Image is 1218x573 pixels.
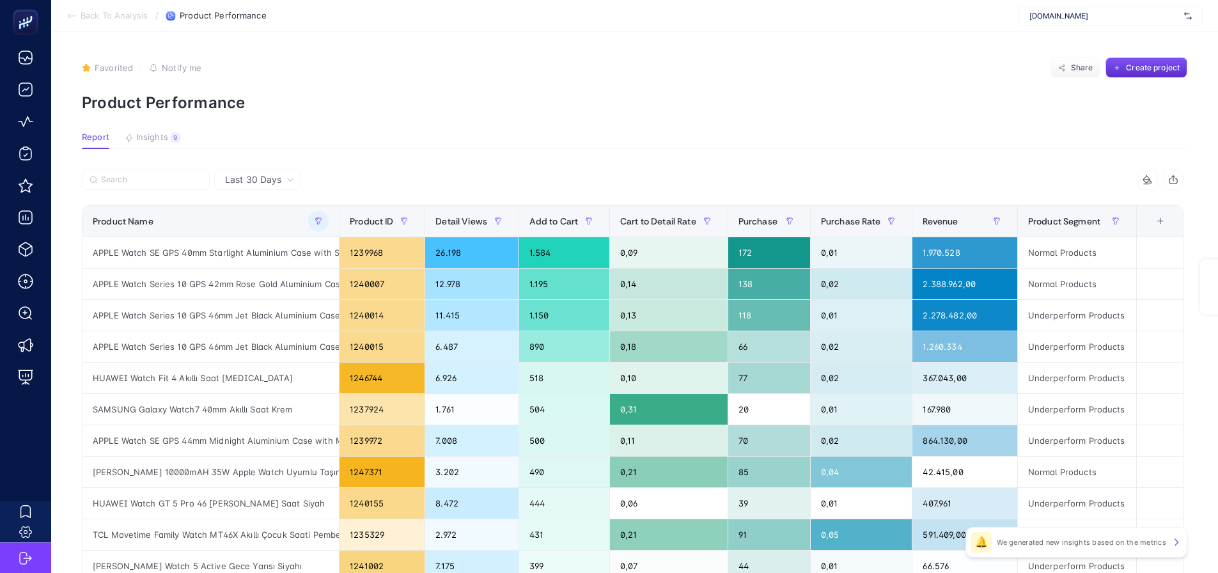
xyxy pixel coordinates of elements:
[610,269,728,299] div: 0,14
[1018,363,1136,393] div: Underperform Products
[1018,488,1136,519] div: Underperform Products
[997,537,1166,547] p: We generated new insights based on the metrics
[425,519,518,550] div: 2.972
[425,363,518,393] div: 6.926
[610,425,728,456] div: 0,11
[1018,425,1136,456] div: Underperform Products
[610,300,728,331] div: 0,13
[1050,58,1100,78] button: Share
[912,457,1017,487] div: 42.415,00
[728,331,810,362] div: 66
[1018,269,1136,299] div: Normal Products
[340,457,425,487] div: 1247371
[82,132,109,143] span: Report
[180,11,266,21] span: Product Performance
[519,269,609,299] div: 1.195
[811,237,912,268] div: 0,01
[912,519,1017,550] div: 591.409,00
[519,331,609,362] div: 890
[811,331,912,362] div: 0,02
[82,457,339,487] div: [PERSON_NAME] 10000mAH 35W Apple Watch Uyumlu Taşınabilir Şarj Cihazı [MEDICAL_DATA]
[82,394,339,425] div: SAMSUNG Galaxy Watch7 40mm Akıllı Saat Krem
[610,237,728,268] div: 0,09
[912,331,1017,362] div: 1.260.334
[82,519,339,550] div: TCL Movetime Family Watch MT46X Akıllı Çocuk Saati Pembe
[340,331,425,362] div: 1240015
[1018,331,1136,362] div: Underperform Products
[620,216,696,226] span: Cart to Detail Rate
[811,488,912,519] div: 0,01
[425,331,518,362] div: 6.487
[811,300,912,331] div: 0,01
[1071,63,1093,73] span: Share
[811,394,912,425] div: 0,01
[425,425,518,456] div: 7.008
[340,300,425,331] div: 1240014
[95,63,133,73] span: Favorited
[728,237,810,268] div: 172
[728,519,810,550] div: 91
[162,63,201,73] span: Notify me
[340,488,425,519] div: 1240155
[1018,457,1136,487] div: Normal Products
[912,488,1017,519] div: 407.961
[136,132,168,143] span: Insights
[425,488,518,519] div: 8.472
[971,532,992,553] div: 🔔
[519,457,609,487] div: 490
[1126,63,1180,73] span: Create project
[728,394,810,425] div: 20
[519,488,609,519] div: 444
[340,394,425,425] div: 1237924
[82,93,1187,112] p: Product Performance
[1029,11,1179,21] span: [DOMAIN_NAME]
[1148,216,1173,226] div: +
[81,11,148,21] span: Back To Analysis
[912,269,1017,299] div: 2.388.962,00
[425,300,518,331] div: 11.415
[811,425,912,456] div: 0,02
[82,363,339,393] div: HUAWEI Watch Fit 4 Akıllı Saat [MEDICAL_DATA]
[923,216,958,226] span: Revenue
[82,300,339,331] div: APPLE Watch Series 10 GPS 46mm Jet Black Aluminium Case with Black Sport Band - M/L
[155,10,159,20] span: /
[610,488,728,519] div: 0,06
[82,425,339,456] div: APPLE Watch SE GPS 44mm Midnight Aluminium Case with Midnight Sport Band - M/L
[350,216,393,226] span: Product ID
[340,363,425,393] div: 1246744
[82,237,339,268] div: APPLE Watch SE GPS 40mm Starlight Aluminium Case with Starlight Sport Band - S/M
[1147,216,1157,244] div: 9 items selected
[425,269,518,299] div: 12.978
[519,394,609,425] div: 504
[728,300,810,331] div: 118
[1028,216,1100,226] span: Product Segment
[519,425,609,456] div: 500
[610,394,728,425] div: 0,31
[912,363,1017,393] div: 367.043,00
[610,519,728,550] div: 0,21
[82,331,339,362] div: APPLE Watch Series 10 GPS 46mm Jet Black Aluminium Case with Ink Sport Loop
[811,269,912,299] div: 0,02
[912,237,1017,268] div: 1.970.528
[82,488,339,519] div: HUAWEI Watch GT 5 Pro 46 [PERSON_NAME] Saat Siyah
[912,300,1017,331] div: 2.278.482,00
[1018,519,1136,550] div: Normal Products
[82,269,339,299] div: APPLE Watch Series 10 GPS 42mm Rose Gold Aluminium Case with Light Blush Sport Band - S/M
[340,269,425,299] div: 1240007
[340,425,425,456] div: 1239972
[340,519,425,550] div: 1235329
[425,394,518,425] div: 1.761
[82,63,133,73] button: Favorited
[101,175,202,185] input: Search
[519,237,609,268] div: 1.584
[610,363,728,393] div: 0,10
[1018,394,1136,425] div: Underperform Products
[340,237,425,268] div: 1239968
[811,363,912,393] div: 0,02
[728,269,810,299] div: 138
[519,519,609,550] div: 431
[519,300,609,331] div: 1.150
[728,488,810,519] div: 39
[811,457,912,487] div: 0,04
[519,363,609,393] div: 518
